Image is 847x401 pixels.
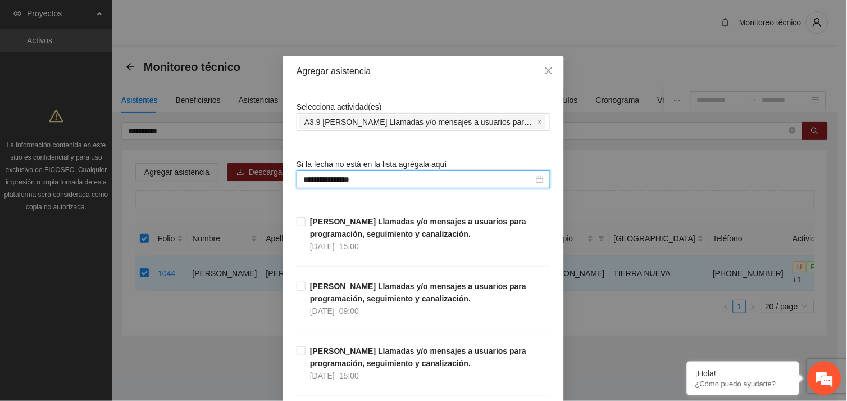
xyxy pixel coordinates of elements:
textarea: Escriba su mensaje y pulse “Intro” [6,275,214,314]
span: Estamos en línea. [65,134,155,247]
strong: [PERSON_NAME] Llamadas y/o mensajes a usuarios para programación, seguimiento y canalización. [310,346,526,368]
span: A3.9 [PERSON_NAME] Llamadas y/o mensajes a usuarios para programación, seguimiento y canalización. [304,116,535,128]
span: close [537,119,543,125]
span: close [544,66,553,75]
span: Selecciona actividad(es) [297,102,382,111]
div: Minimizar ventana de chat en vivo [184,6,211,33]
div: Agregar asistencia [297,65,550,78]
span: A3.9 Cuauhtémoc Llamadas y/o mensajes a usuarios para programación, seguimiento y canalización. [299,115,545,129]
span: [DATE] [310,371,335,380]
strong: [PERSON_NAME] Llamadas y/o mensajes a usuarios para programación, seguimiento y canalización. [310,217,526,238]
span: 15:00 [339,371,359,380]
div: ¡Hola! [695,369,791,378]
span: 15:00 [339,242,359,251]
span: [DATE] [310,307,335,316]
span: [DATE] [310,242,335,251]
p: ¿Cómo puedo ayudarte? [695,380,791,388]
div: Chatee con nosotros ahora [58,57,189,72]
span: Si la fecha no está en la lista agrégala aquí [297,160,447,169]
button: Close [534,56,564,87]
span: 09:00 [339,307,359,316]
strong: [PERSON_NAME] Llamadas y/o mensajes a usuarios para programación, seguimiento y canalización. [310,282,526,303]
